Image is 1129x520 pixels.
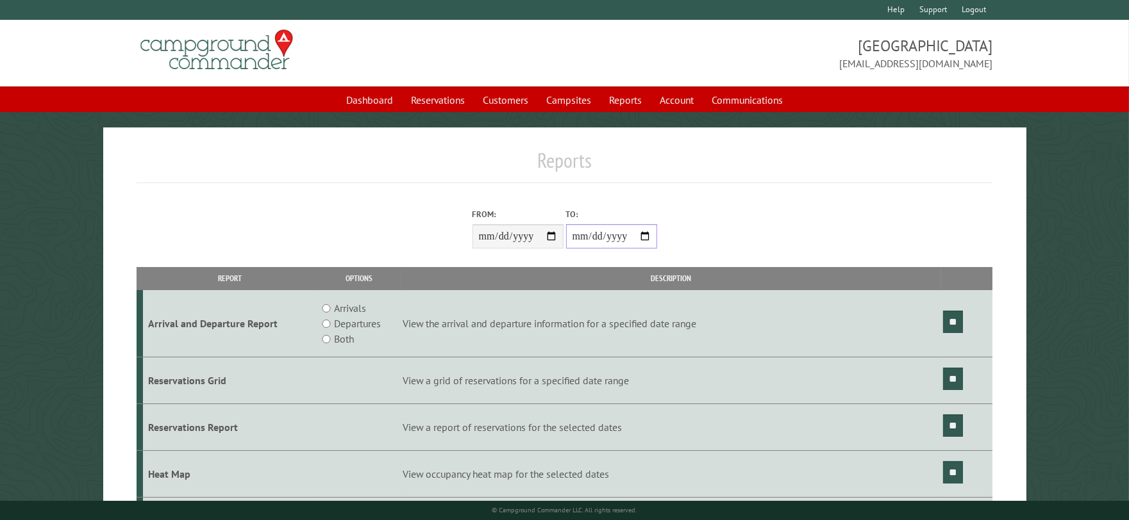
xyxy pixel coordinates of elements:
a: Communications [704,88,790,112]
td: View a report of reservations for the selected dates [401,403,941,450]
label: Arrivals [334,300,366,316]
td: View the arrival and departure information for a specified date range [401,290,941,357]
th: Report [143,267,317,289]
td: Reservations Grid [143,357,317,404]
label: Both [334,331,354,346]
a: Dashboard [339,88,401,112]
label: To: [566,208,657,220]
a: Account [652,88,701,112]
td: View occupancy heat map for the selected dates [401,450,941,497]
th: Options [317,267,401,289]
td: Arrival and Departure Report [143,290,317,357]
h1: Reports [137,148,992,183]
small: © Campground Commander LLC. All rights reserved. [492,506,637,514]
td: Heat Map [143,450,317,497]
img: Campground Commander [137,25,297,75]
th: Description [401,267,941,289]
a: Reports [601,88,649,112]
td: Reservations Report [143,403,317,450]
td: View a grid of reservations for a specified date range [401,357,941,404]
a: Campsites [539,88,599,112]
a: Reservations [403,88,473,112]
label: From: [473,208,564,220]
label: Departures [334,316,381,331]
a: Customers [475,88,536,112]
span: [GEOGRAPHIC_DATA] [EMAIL_ADDRESS][DOMAIN_NAME] [565,35,992,71]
